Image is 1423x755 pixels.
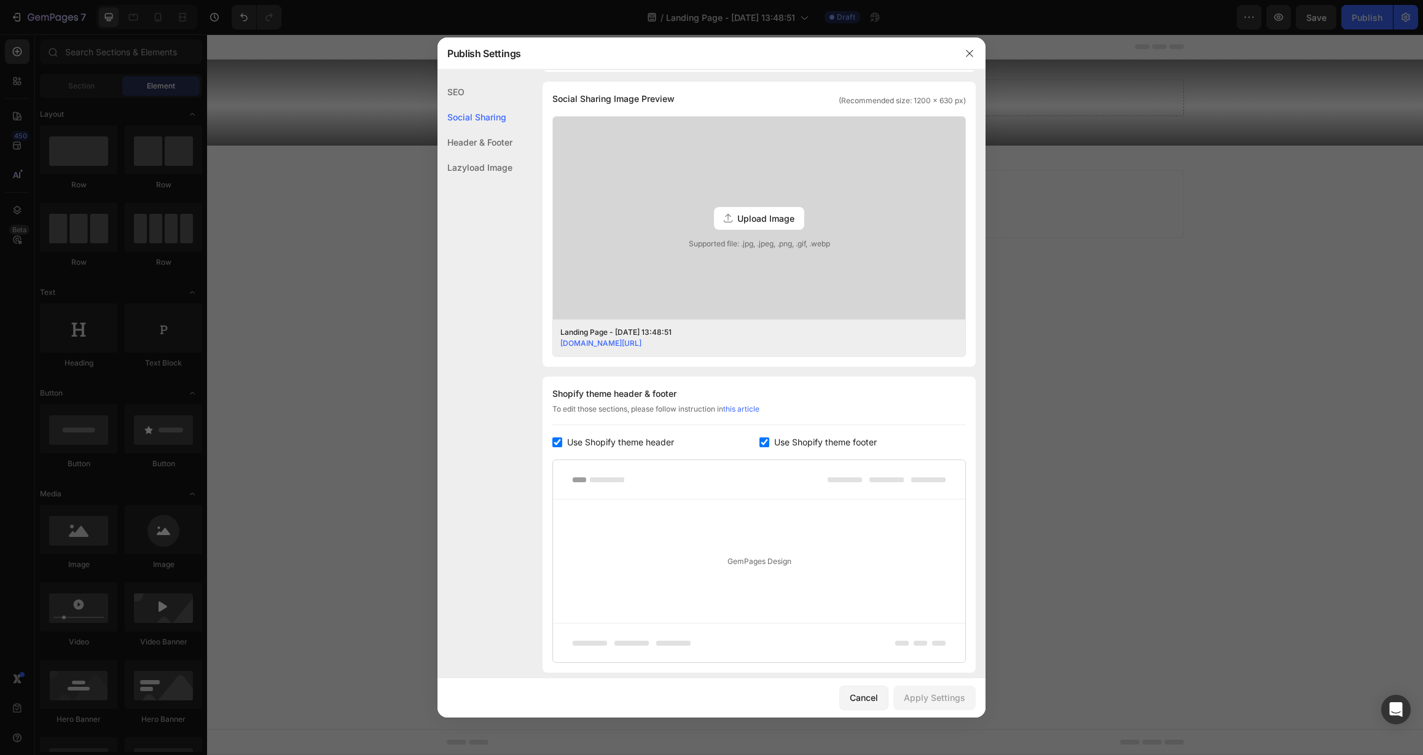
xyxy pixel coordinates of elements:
button: Apply Settings [893,686,976,710]
div: Lazyload Image [437,155,512,180]
div: Social Sharing [437,104,512,130]
div: Drop element here [583,58,648,68]
span: inspired by CRO experts [470,172,554,183]
div: GemPages Design [553,499,965,623]
button: Cancel [839,686,888,710]
div: Apply Settings [904,691,965,704]
div: Add blank section [662,157,737,170]
a: [DOMAIN_NAME][URL] [560,338,641,348]
span: from URL or image [571,172,637,183]
span: Upload Image [737,212,794,225]
div: Landing Page - [DATE] 13:48:51 [560,327,939,338]
div: Publish Settings [437,37,954,69]
span: Supported file: .jpg, .jpeg, .png, .gif, .webp [553,238,965,249]
div: Cancel [850,691,878,704]
div: Choose templates [476,157,550,170]
span: Use Shopify theme footer [774,435,877,450]
div: To edit those sections, please follow instruction in [552,404,966,425]
div: Shopify theme header & footer [552,386,966,401]
div: SEO [437,79,512,104]
span: Add section [579,129,637,142]
span: Social Sharing Image Preview [552,92,675,106]
a: this article [723,404,759,413]
div: Open Intercom Messenger [1381,695,1411,724]
span: then drag & drop elements [653,172,745,183]
div: Header & Footer [437,130,512,155]
div: Generate layout [572,157,637,170]
span: (Recommended size: 1200 x 630 px) [839,95,966,106]
span: Use Shopify theme header [567,435,674,450]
